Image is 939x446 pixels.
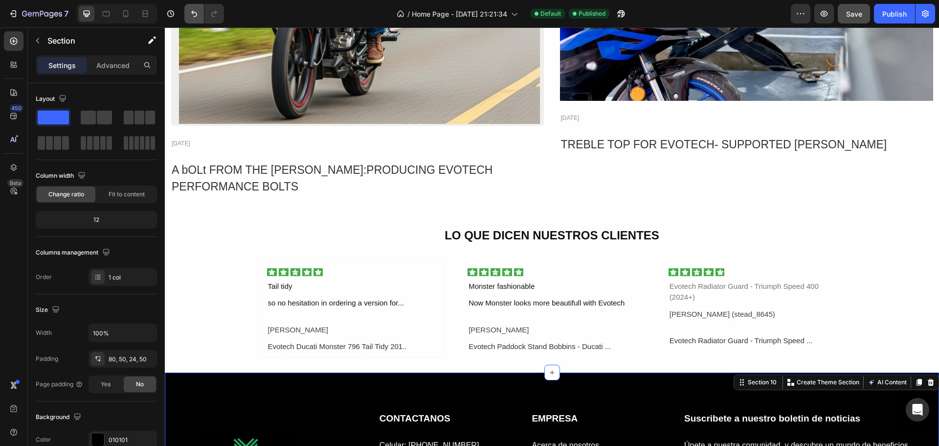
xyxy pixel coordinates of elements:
div: 12 [38,213,155,227]
button: 7 [4,4,73,23]
div: Publish [882,9,907,19]
button: Save [838,4,870,23]
div: Open Intercom Messenger [906,398,929,422]
div: Layout [36,93,68,106]
span: Published [579,9,605,18]
h2: Suscribete a nuestro boletin de noticias [518,384,750,399]
div: 450 [9,104,23,112]
span: Yes [101,380,111,389]
div: Order [36,273,52,282]
p: Section [47,35,128,47]
div: [PERSON_NAME] [102,296,271,309]
button: Publish [874,4,915,23]
span: / [407,9,410,19]
p: 7 [64,8,68,20]
div: 010101 [109,436,155,445]
div: Width [36,329,52,337]
h2: CONTACTANOS [214,384,351,399]
span: Save [846,10,862,18]
div: Evotech Paddock Stand Bobbins - Ducati ... [303,313,471,326]
span: No [136,380,144,389]
input: Auto [89,324,156,342]
div: [DATE] [395,85,769,96]
div: Padding [36,354,58,363]
div: 80, 50, 24, 50 [109,355,155,364]
div: Color [36,435,51,444]
span: Fit to content [109,190,145,199]
div: Background [36,411,83,424]
div: Evotech Ducati Monster 796 Tail Tidy 201.. [102,313,271,326]
p: Acerca de nosotros [367,411,502,425]
div: 1 col [109,273,155,282]
img: Alt image [504,240,559,249]
div: Column width [36,169,88,183]
img: Alt image [102,240,158,249]
div: Tail tidy [102,253,271,266]
div: Columns management [36,246,112,259]
a: Celular: [PHONE_NUMBER] [215,414,314,422]
iframe: Design area [165,27,939,446]
button: AI Content [701,349,744,361]
p: Create Theme Section [632,351,694,359]
span: Change ratio [48,190,84,199]
p: Settings [48,60,76,70]
p: Advanced [96,60,130,70]
div: Evotech Radiator Guard - Triumph Speed ... [504,307,672,320]
div: Size [36,304,62,317]
div: [PERSON_NAME] (stead_8645) [504,281,672,294]
div: Now Monster looks more beautifull with Evotech [303,269,471,282]
div: Evotech Radiator Guard - Triumph Speed 400 (2024+) [504,253,672,277]
div: Undo/Redo [184,4,224,23]
h2: EMPRESA [366,384,503,399]
div: so no hesitation in ordering a version for... [102,269,271,282]
div: Monster fashionable [303,253,471,266]
div: Beta [7,179,23,187]
strong: LO QUE DICEN NUESTROS CLIENTES [280,201,494,214]
div: Page padding [36,380,83,389]
div: [PERSON_NAME] [303,296,471,309]
div: Section 10 [581,351,614,359]
img: Alt image [303,240,358,249]
span: Home Page - [DATE] 21:21:34 [412,9,507,19]
span: Default [540,9,561,18]
div: TREBLE TOP FOR EVOTECH- SUPPORTED [PERSON_NAME] [395,108,769,127]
